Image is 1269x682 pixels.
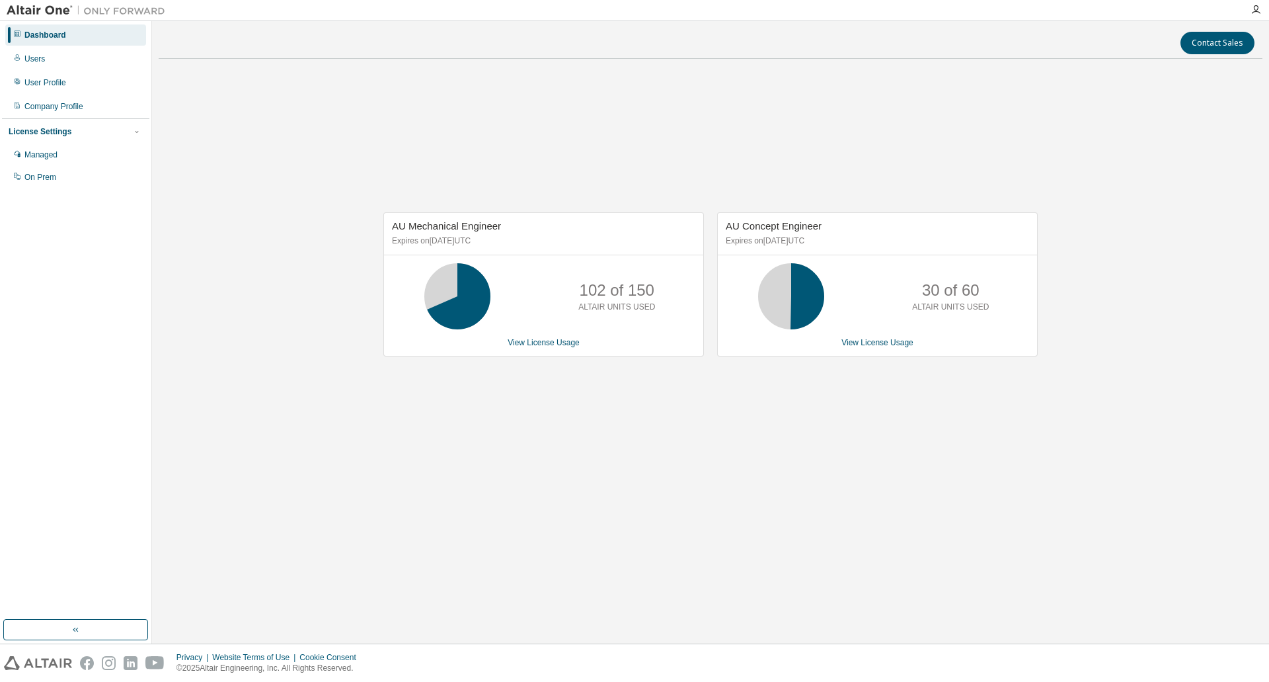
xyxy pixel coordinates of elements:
img: instagram.svg [102,656,116,670]
a: View License Usage [508,338,580,347]
div: Website Terms of Use [212,652,299,663]
img: youtube.svg [145,656,165,670]
div: Dashboard [24,30,66,40]
div: Users [24,54,45,64]
button: Contact Sales [1180,32,1254,54]
span: AU Concept Engineer [726,220,822,232]
div: On Prem [24,172,56,183]
div: User Profile [24,77,66,88]
div: License Settings [9,126,71,137]
p: 102 of 150 [580,279,654,302]
img: altair_logo.svg [4,656,72,670]
a: View License Usage [841,338,913,347]
div: Cookie Consent [299,652,364,663]
p: Expires on [DATE] UTC [392,235,692,247]
p: ALTAIR UNITS USED [578,302,655,313]
p: Expires on [DATE] UTC [726,235,1026,247]
p: © 2025 Altair Engineering, Inc. All Rights Reserved. [176,663,364,674]
p: ALTAIR UNITS USED [912,302,989,313]
div: Managed [24,149,58,160]
img: Altair One [7,4,172,17]
img: linkedin.svg [124,656,137,670]
div: Company Profile [24,101,83,112]
span: AU Mechanical Engineer [392,220,501,232]
div: Privacy [176,652,212,663]
img: facebook.svg [80,656,94,670]
p: 30 of 60 [922,279,980,302]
